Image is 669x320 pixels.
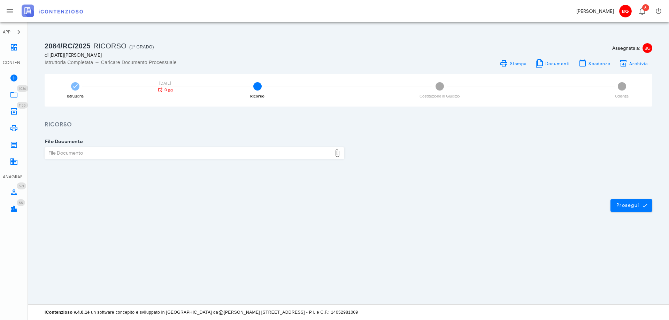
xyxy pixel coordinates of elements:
[615,94,629,98] div: Udienza
[642,4,649,11] span: Distintivo
[153,81,177,85] div: [DATE]
[45,42,91,50] span: 2084/RC/2025
[45,59,344,66] div: Istruttoria Completata → Caricare Documento Processuale
[45,310,87,315] strong: iContenzioso v.4.0.1
[19,201,23,205] span: 55
[619,5,632,17] span: BG
[509,61,526,66] span: Stampa
[45,120,652,129] h3: Ricorso
[616,202,647,209] span: Prosegui
[19,86,26,91] span: 1036
[420,94,460,98] div: Costituzione in Giudizio
[436,82,444,91] span: 3
[250,94,264,98] div: Ricorso
[129,45,154,49] span: (1° Grado)
[17,102,28,109] span: Distintivo
[22,5,83,17] img: logo-text-2x.png
[164,88,173,92] span: 0 gg
[610,199,652,212] button: Prosegui
[19,103,26,108] span: 1155
[253,82,262,91] span: 2
[3,60,25,66] div: CONTENZIOSO
[633,3,650,19] button: Distintivo
[45,52,344,59] div: di [DATE][PERSON_NAME]
[17,182,26,189] span: Distintivo
[612,45,640,52] span: Assegnata a:
[19,184,24,188] span: 571
[17,85,28,92] span: Distintivo
[495,58,531,68] a: Stampa
[588,61,610,66] span: Scadenze
[3,174,25,180] div: ANAGRAFICA
[618,82,626,91] span: 4
[615,58,652,68] button: Archivia
[93,42,126,50] span: Ricorso
[45,148,332,159] div: File Documento
[67,94,84,98] div: Istruttoria
[545,61,570,66] span: Documenti
[643,43,652,53] span: BG
[629,61,648,66] span: Archivia
[617,3,633,19] button: BG
[17,199,25,206] span: Distintivo
[576,8,614,15] div: [PERSON_NAME]
[43,138,83,145] label: File Documento
[574,58,615,68] button: Scadenze
[531,58,574,68] button: Documenti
